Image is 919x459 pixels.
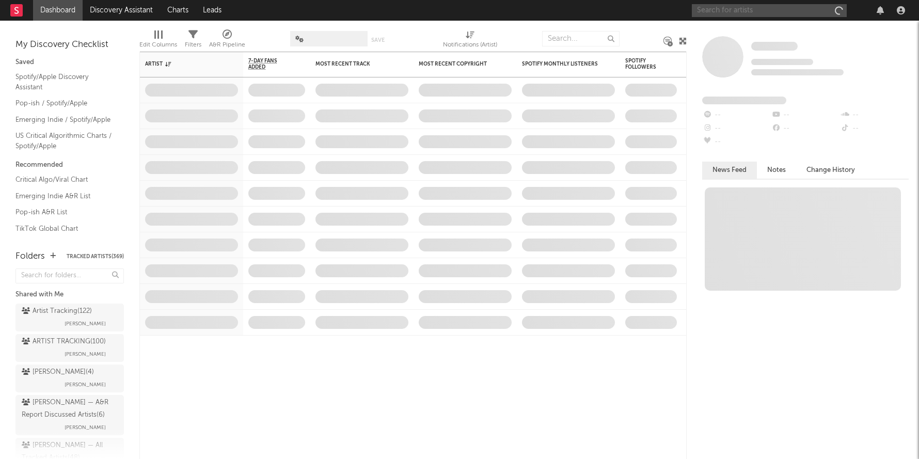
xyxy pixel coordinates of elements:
a: [PERSON_NAME] — A&R Report Discussed Artists(6)[PERSON_NAME] [15,395,124,435]
div: Edit Columns [139,26,177,56]
div: Filters [185,26,201,56]
div: -- [702,135,771,149]
div: ARTIST TRACKING ( 100 ) [22,336,106,348]
a: Emerging Indie A&R List [15,191,114,202]
div: -- [771,108,839,122]
input: Search for folders... [15,268,124,283]
div: [PERSON_NAME] — A&R Report Discussed Artists ( 6 ) [22,397,115,421]
div: Most Recent Copyright [419,61,496,67]
span: 7-Day Fans Added [248,58,290,70]
div: Spotify Monthly Listeners [522,61,599,67]
div: My Discovery Checklist [15,39,124,51]
div: Shared with Me [15,289,124,301]
a: Pop-ish / Spotify/Apple [15,98,114,109]
a: Critical Algo/Viral Chart [15,174,114,185]
span: [PERSON_NAME] [65,378,106,391]
div: -- [840,108,909,122]
button: Save [371,37,385,43]
div: Recommended [15,159,124,171]
a: Emerging Indie / Spotify/Apple [15,114,114,125]
button: Change History [796,162,865,179]
input: Search... [542,31,620,46]
a: Pop-ish A&R List [15,207,114,218]
button: News Feed [702,162,757,179]
div: -- [702,108,771,122]
a: TikTok Global Chart [15,223,114,234]
a: [PERSON_NAME](4)[PERSON_NAME] [15,365,124,392]
div: -- [702,122,771,135]
div: -- [840,122,909,135]
div: -- [771,122,839,135]
a: Some Artist [751,41,798,52]
a: Artist Tracking(122)[PERSON_NAME] [15,304,124,331]
span: Tracking Since: [DATE] [751,59,813,65]
span: [PERSON_NAME] [65,421,106,434]
div: Folders [15,250,45,263]
div: Artist Tracking ( 122 ) [22,305,92,318]
span: [PERSON_NAME] [65,348,106,360]
button: Tracked Artists(369) [67,254,124,259]
a: US Critical Algorithmic Charts / Spotify/Apple [15,130,114,151]
div: Edit Columns [139,39,177,51]
div: A&R Pipeline [209,39,245,51]
div: Spotify Followers [625,58,661,70]
div: Artist [145,61,223,67]
a: Spotify/Apple Discovery Assistant [15,71,114,92]
span: 0 fans last week [751,69,844,75]
span: Some Artist [751,42,798,51]
span: Fans Added by Platform [702,97,786,104]
div: [PERSON_NAME] ( 4 ) [22,366,94,378]
div: Filters [185,39,201,51]
div: Notifications (Artist) [443,26,497,56]
div: Saved [15,56,124,69]
input: Search for artists [692,4,847,17]
button: Notes [757,162,796,179]
span: [PERSON_NAME] [65,318,106,330]
a: ARTIST TRACKING(100)[PERSON_NAME] [15,334,124,362]
div: A&R Pipeline [209,26,245,56]
div: Notifications (Artist) [443,39,497,51]
div: Most Recent Track [315,61,393,67]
